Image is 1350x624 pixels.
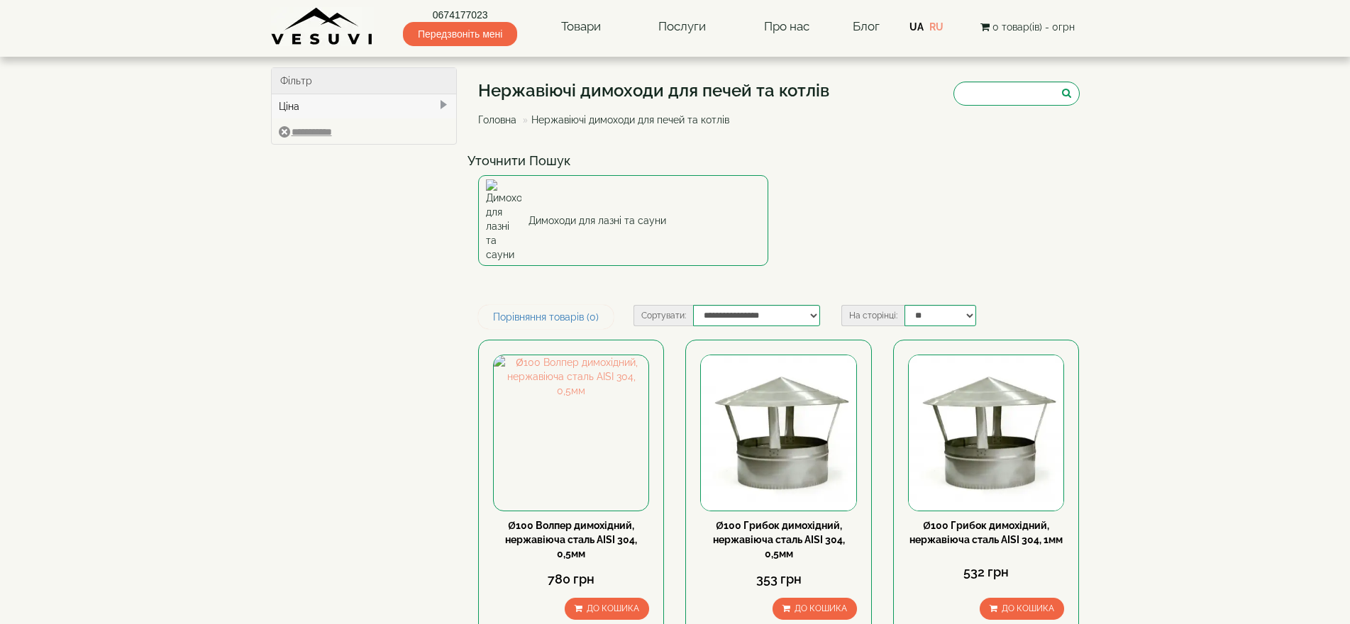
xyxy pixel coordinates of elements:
span: До кошика [1002,603,1054,613]
div: 532 грн [908,563,1064,581]
a: 0674177023 [403,8,517,22]
a: Димоходи для лазні та сауни Димоходи для лазні та сауни [478,175,768,266]
button: До кошика [565,598,649,620]
a: Ø100 Волпер димохідний, нержавіюча сталь AISI 304, 0,5мм [505,520,637,559]
a: Товари [547,11,615,43]
h4: Уточнити Пошук [467,154,1090,168]
label: На сторінці: [841,305,904,326]
img: Ø100 Волпер димохідний, нержавіюча сталь AISI 304, 0,5мм [494,355,648,510]
button: До кошика [773,598,857,620]
span: До кошика [587,603,639,613]
li: Нержавіючі димоходи для печей та котлів [519,113,729,127]
img: Димоходи для лазні та сауни [486,179,521,262]
a: UA [909,21,924,33]
h1: Нержавіючі димоходи для печей та котлів [478,82,829,100]
div: 353 грн [700,570,856,589]
img: Завод VESUVI [271,7,374,46]
a: Про нас [750,11,824,43]
a: Блог [853,19,880,33]
a: Порівняння товарів (0) [478,305,614,329]
img: Ø100 Грибок димохідний, нержавіюча сталь AISI 304, 0,5мм [701,355,856,510]
button: 0 товар(ів) - 0грн [976,19,1079,35]
span: До кошика [795,603,847,613]
a: Ø100 Грибок димохідний, нержавіюча сталь AISI 304, 1мм [909,520,1063,545]
label: Сортувати: [633,305,693,326]
button: До кошика [980,598,1064,620]
div: Фільтр [272,68,457,94]
div: 780 грн [493,570,649,589]
a: Послуги [644,11,720,43]
a: Ø100 Грибок димохідний, нержавіюча сталь AISI 304, 0,5мм [713,520,845,559]
a: Головна [478,114,516,126]
a: RU [929,21,944,33]
img: Ø100 Грибок димохідний, нержавіюча сталь AISI 304, 1мм [909,355,1063,510]
span: Передзвоніть мені [403,22,517,46]
div: Ціна [272,94,457,118]
span: 0 товар(ів) - 0грн [992,21,1075,33]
